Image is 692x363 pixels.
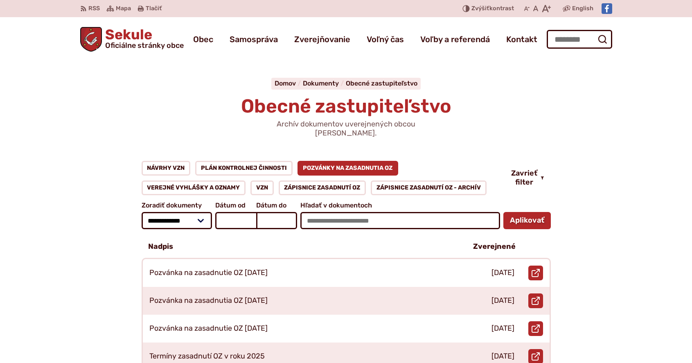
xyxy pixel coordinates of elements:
[256,202,297,209] span: Dátum do
[256,212,297,229] input: Dátum do
[491,324,514,333] p: [DATE]
[602,3,612,14] img: Prejsť na Facebook stránku
[346,79,417,87] a: Obecné zastupiteľstvo
[503,212,551,229] button: Aplikovať
[275,79,296,87] span: Domov
[250,180,274,195] a: VZN
[193,28,213,51] a: Obec
[105,42,184,49] span: Oficiálne stránky obce
[88,4,100,14] span: RSS
[572,4,593,14] span: English
[80,27,184,52] a: Logo Sekule, prejsť na domovskú stránku.
[471,5,514,12] span: kontrast
[303,79,339,87] span: Dokumenty
[491,352,514,361] p: [DATE]
[149,324,268,333] p: Pozvánka na zasadnutie OZ [DATE]
[116,4,131,14] span: Mapa
[146,5,162,12] span: Tlačiť
[275,79,303,87] a: Domov
[506,28,537,51] a: Kontakt
[195,161,293,176] a: Plán kontrolnej činnosti
[248,120,444,138] p: Archív dokumentov uverejnených obcou [PERSON_NAME].
[149,296,268,305] p: Pozvánka na zasadnutia OZ [DATE]
[215,202,256,209] span: Dátum od
[148,242,173,251] p: Nadpis
[149,268,268,277] p: Pozvánka na zasadnutie OZ [DATE]
[300,202,500,209] span: Hľadať v dokumentoch
[80,27,102,52] img: Prejsť na domovskú stránku
[294,28,350,51] a: Zverejňovanie
[279,180,366,195] a: Zápisnice zasadnutí OZ
[570,4,595,14] a: English
[215,212,256,229] input: Dátum od
[230,28,278,51] a: Samospráva
[371,180,487,195] a: Zápisnice zasadnutí OZ - ARCHÍV
[300,212,500,229] input: Hľadať v dokumentoch
[142,212,212,229] select: Zoradiť dokumenty
[149,352,265,361] p: Termíny zasadnutí OZ v roku 2025
[491,296,514,305] p: [DATE]
[420,28,490,51] a: Voľby a referendá
[102,28,184,49] span: Sekule
[142,161,191,176] a: Návrhy VZN
[511,169,537,187] span: Zavrieť filter
[367,28,404,51] a: Voľný čas
[303,79,346,87] a: Dokumenty
[491,268,514,277] p: [DATE]
[473,242,516,251] p: Zverejnené
[298,161,399,176] a: Pozvánky na zasadnutia OZ
[142,202,212,209] span: Zoradiť dokumenty
[241,95,451,117] span: Obecné zastupiteľstvo
[142,180,246,195] a: Verejné vyhlášky a oznamy
[471,5,489,12] span: Zvýšiť
[505,169,551,187] button: Zavrieť filter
